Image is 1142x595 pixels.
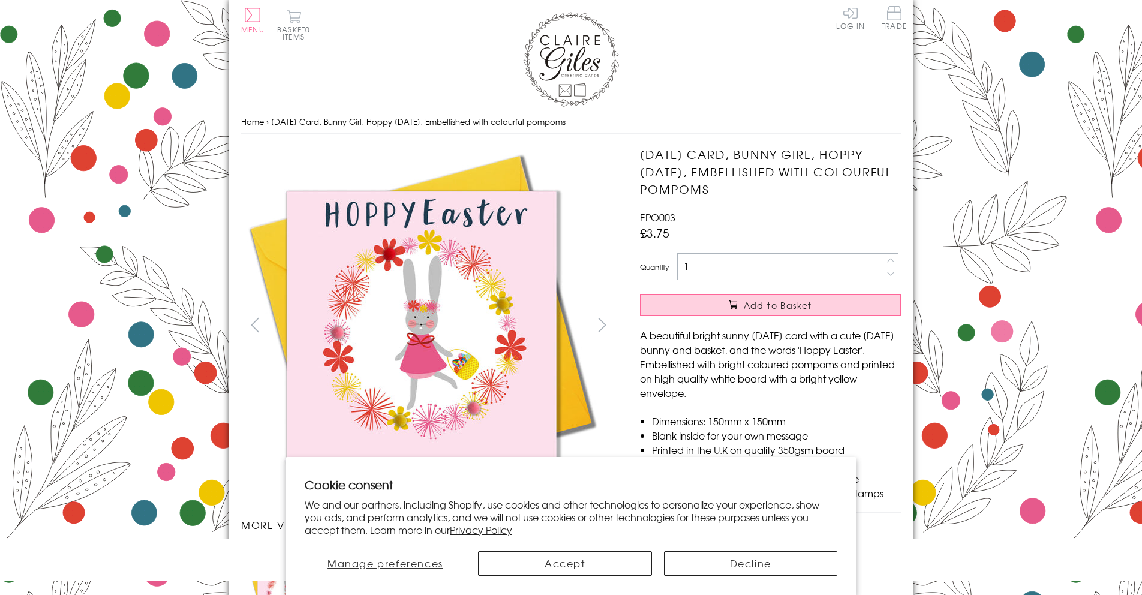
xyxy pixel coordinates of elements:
[241,146,601,506] img: Easter Card, Bunny Girl, Hoppy Easter, Embellished with colourful pompoms
[882,6,907,29] span: Trade
[241,110,901,134] nav: breadcrumbs
[241,24,265,35] span: Menu
[744,299,812,311] span: Add to Basket
[241,311,268,338] button: prev
[271,116,566,127] span: [DATE] Card, Bunny Girl, Hoppy [DATE], Embellished with colourful pompoms
[305,498,837,536] p: We and our partners, including Shopify, use cookies and other technologies to personalize your ex...
[882,6,907,32] a: Trade
[266,116,269,127] span: ›
[283,24,310,42] span: 0 items
[305,551,466,576] button: Manage preferences
[241,8,265,33] button: Menu
[652,414,901,428] li: Dimensions: 150mm x 150mm
[327,556,443,570] span: Manage preferences
[277,10,310,40] button: Basket0 items
[836,6,865,29] a: Log In
[640,146,901,197] h1: [DATE] Card, Bunny Girl, Hoppy [DATE], Embellished with colourful pompoms
[305,476,837,493] h2: Cookie consent
[241,116,264,127] a: Home
[640,224,669,241] span: £3.75
[664,551,838,576] button: Decline
[523,12,619,107] img: Claire Giles Greetings Cards
[450,522,512,537] a: Privacy Policy
[241,518,616,532] h3: More views
[589,311,616,338] button: next
[640,294,901,316] button: Add to Basket
[640,210,675,224] span: EPO003
[652,428,901,443] li: Blank inside for your own message
[640,262,669,272] label: Quantity
[652,443,901,457] li: Printed in the U.K on quality 350gsm board
[478,551,652,576] button: Accept
[640,328,901,400] p: A beautiful bright sunny [DATE] card with a cute [DATE] bunny and basket, and the words 'Hoppy Ea...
